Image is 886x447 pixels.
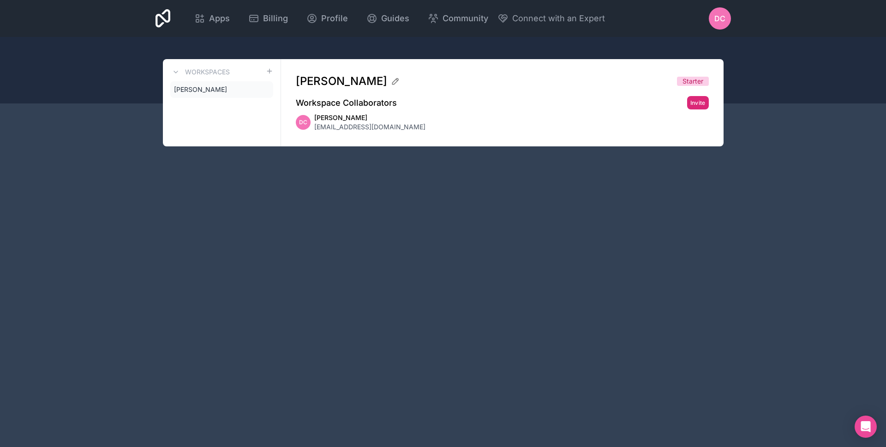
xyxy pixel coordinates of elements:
[687,96,709,109] button: Invite
[299,119,307,126] span: DC
[174,85,227,94] span: [PERSON_NAME]
[321,12,348,25] span: Profile
[497,12,605,25] button: Connect with an Expert
[682,77,703,86] span: Starter
[314,122,425,132] span: [EMAIL_ADDRESS][DOMAIN_NAME]
[512,12,605,25] span: Connect with an Expert
[170,66,230,78] a: Workspaces
[420,8,496,29] a: Community
[185,67,230,77] h3: Workspaces
[296,97,397,109] h2: Workspace Collaborators
[314,113,425,122] span: [PERSON_NAME]
[359,8,417,29] a: Guides
[170,81,273,98] a: [PERSON_NAME]
[381,12,409,25] span: Guides
[299,8,355,29] a: Profile
[263,12,288,25] span: Billing
[855,416,877,438] div: Open Intercom Messenger
[241,8,295,29] a: Billing
[714,13,725,24] span: DC
[296,74,387,89] span: [PERSON_NAME]
[209,12,230,25] span: Apps
[443,12,488,25] span: Community
[187,8,237,29] a: Apps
